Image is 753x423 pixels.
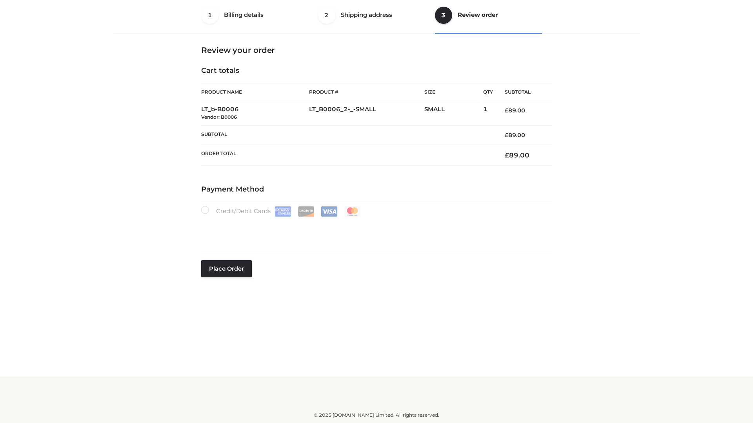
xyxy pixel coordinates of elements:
span: £ [505,132,508,139]
th: Order Total [201,145,493,166]
th: Qty [483,83,493,101]
th: Product Name [201,83,309,101]
th: Subtotal [493,83,552,101]
iframe: Secure payment input frame [200,215,550,244]
button: Place order [201,260,252,277]
th: Size [424,83,479,101]
th: Product # [309,83,424,101]
span: £ [505,151,509,159]
img: Mastercard [344,206,361,217]
td: LT_b-B0006 [201,101,309,126]
bdi: 89.00 [505,107,525,114]
h4: Payment Method [201,185,552,194]
h3: Review your order [201,45,552,55]
img: Discover [298,206,315,217]
td: 1 [483,101,493,126]
label: Credit/Debit Cards [201,206,362,217]
th: Subtotal [201,125,493,145]
td: SMALL [424,101,483,126]
bdi: 89.00 [505,151,529,159]
bdi: 89.00 [505,132,525,139]
span: £ [505,107,508,114]
h4: Cart totals [201,67,552,75]
img: Visa [321,206,338,217]
div: © 2025 [DOMAIN_NAME] Limited. All rights reserved. [116,411,637,419]
img: Amex [275,206,291,217]
td: LT_B0006_2-_-SMALL [309,101,424,126]
small: Vendor: B0006 [201,114,237,120]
